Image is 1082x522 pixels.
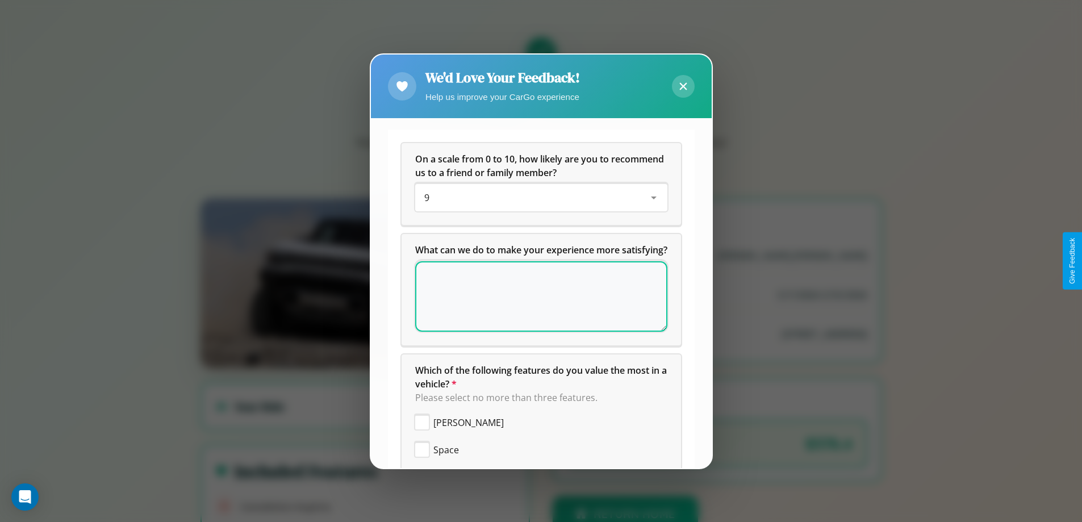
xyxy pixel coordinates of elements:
span: What can we do to make your experience more satisfying? [415,244,667,256]
div: On a scale from 0 to 10, how likely are you to recommend us to a friend or family member? [402,143,681,225]
h5: On a scale from 0 to 10, how likely are you to recommend us to a friend or family member? [415,152,667,179]
span: Which of the following features do you value the most in a vehicle? [415,364,669,390]
div: Open Intercom Messenger [11,483,39,511]
span: Please select no more than three features. [415,391,598,404]
span: Space [433,443,459,457]
div: Give Feedback [1068,238,1076,284]
span: [PERSON_NAME] [433,416,504,429]
span: 9 [424,191,429,204]
span: On a scale from 0 to 10, how likely are you to recommend us to a friend or family member? [415,153,666,179]
h2: We'd Love Your Feedback! [425,68,580,87]
div: On a scale from 0 to 10, how likely are you to recommend us to a friend or family member? [415,184,667,211]
p: Help us improve your CarGo experience [425,89,580,105]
